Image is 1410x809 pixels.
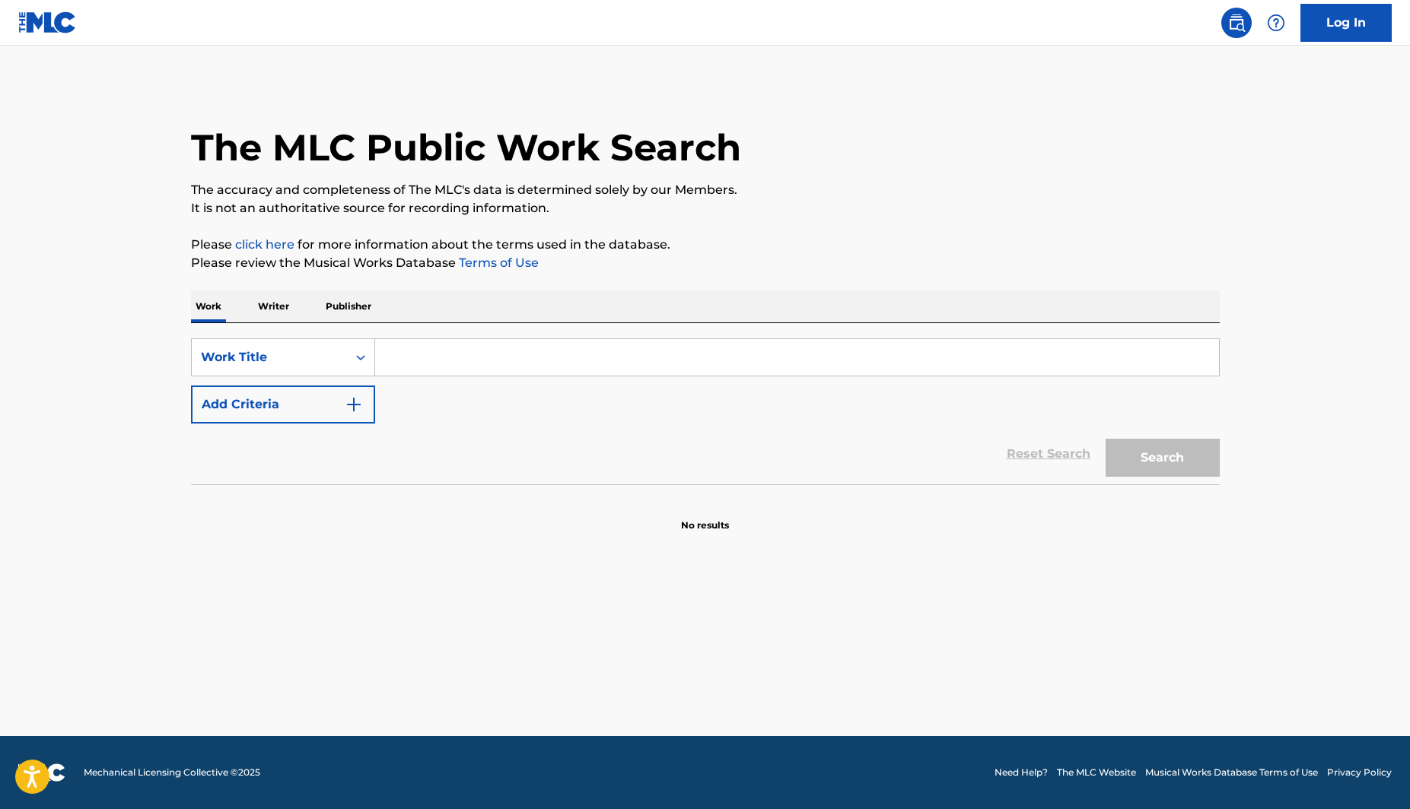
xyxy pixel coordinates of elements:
[1261,8,1291,38] div: Help
[1334,736,1410,809] div: Widget de chat
[18,763,65,782] img: logo
[201,348,338,366] div: Work Title
[1221,8,1252,38] a: Public Search
[1227,14,1246,32] img: search
[18,11,77,33] img: MLC Logo
[191,254,1220,272] p: Please review the Musical Works Database
[681,500,729,532] p: No results
[1267,14,1285,32] img: help
[253,290,294,322] p: Writer
[1300,4,1392,42] a: Log In
[456,255,539,270] a: Terms of Use
[1334,736,1410,809] iframe: Chat Widget
[235,237,294,252] a: click here
[84,766,260,779] span: Mechanical Licensing Collective © 2025
[191,385,375,424] button: Add Criteria
[995,766,1048,779] a: Need Help?
[321,290,376,322] p: Publisher
[191,125,741,170] h1: The MLC Public Work Search
[191,236,1220,254] p: Please for more information about the terms used in the database.
[191,181,1220,199] p: The accuracy and completeness of The MLC's data is determined solely by our Members.
[1057,766,1136,779] a: The MLC Website
[1327,766,1392,779] a: Privacy Policy
[1145,766,1318,779] a: Musical Works Database Terms of Use
[345,395,363,414] img: 9d2ae6d4665cec9f34b9.svg
[191,338,1220,484] form: Search Form
[191,199,1220,217] p: It is not an authoritative source for recording information.
[191,290,226,322] p: Work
